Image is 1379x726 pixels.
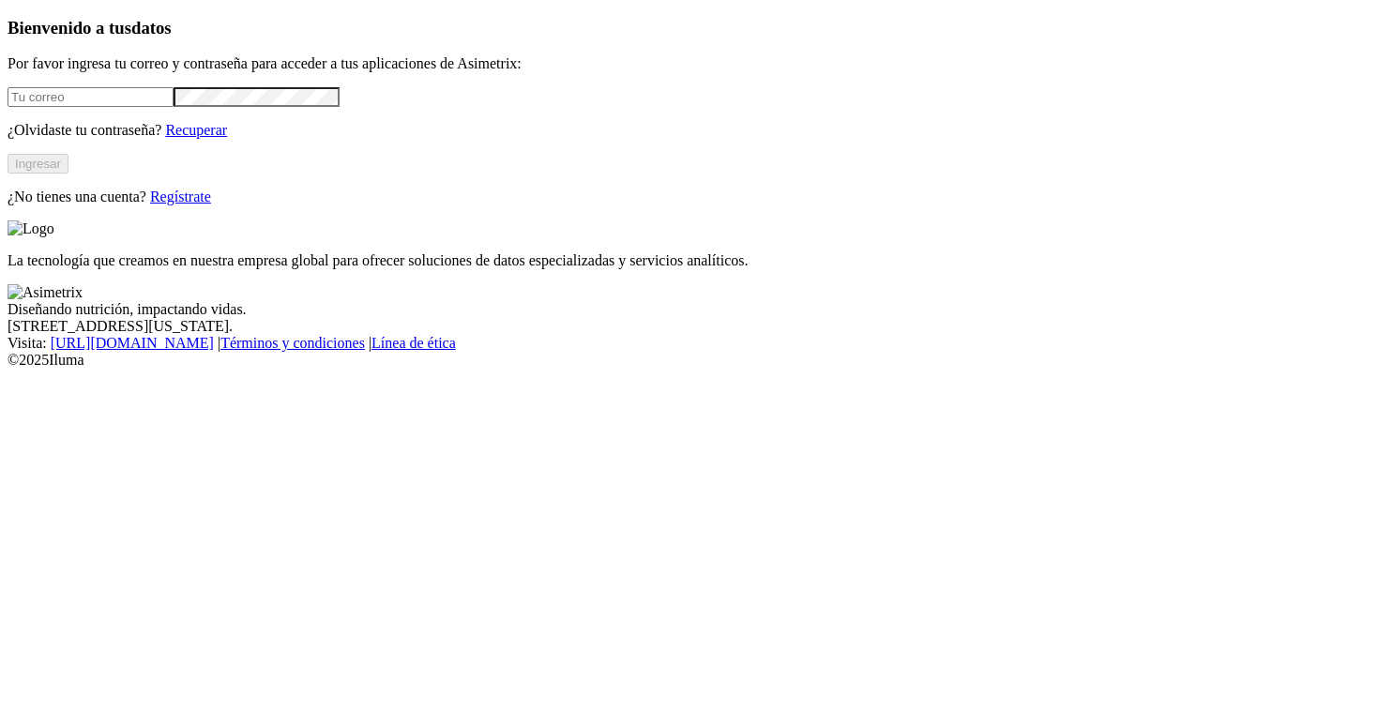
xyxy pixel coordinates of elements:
p: ¿No tienes una cuenta? [8,189,1371,205]
img: Asimetrix [8,284,83,301]
a: Línea de ética [371,335,456,351]
div: [STREET_ADDRESS][US_STATE]. [8,318,1371,335]
p: ¿Olvidaste tu contraseña? [8,122,1371,139]
input: Tu correo [8,87,174,107]
div: © 2025 Iluma [8,352,1371,369]
img: Logo [8,220,54,237]
p: Por favor ingresa tu correo y contraseña para acceder a tus aplicaciones de Asimetrix: [8,55,1371,72]
span: datos [131,18,172,38]
a: [URL][DOMAIN_NAME] [51,335,214,351]
a: Recuperar [165,122,227,138]
a: Términos y condiciones [220,335,365,351]
h3: Bienvenido a tus [8,18,1371,38]
a: Regístrate [150,189,211,204]
div: Visita : | | [8,335,1371,352]
button: Ingresar [8,154,68,174]
div: Diseñando nutrición, impactando vidas. [8,301,1371,318]
p: La tecnología que creamos en nuestra empresa global para ofrecer soluciones de datos especializad... [8,252,1371,269]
